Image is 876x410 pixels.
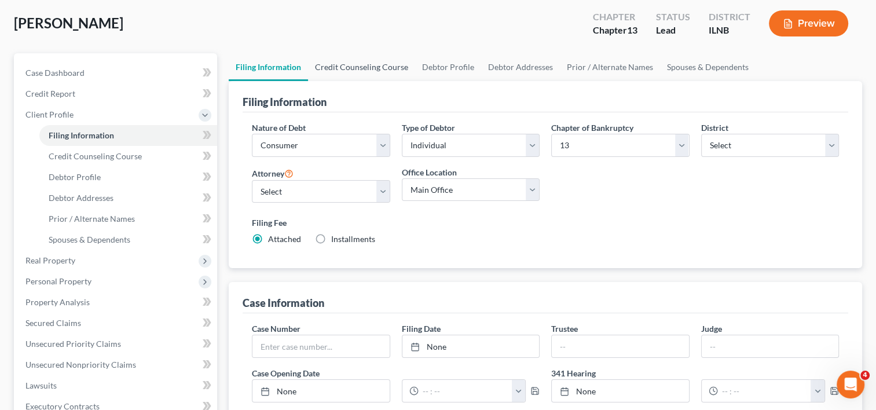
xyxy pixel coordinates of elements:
[709,10,750,24] div: District
[243,95,327,109] div: Filing Information
[252,122,306,134] label: Nature of Debt
[593,10,637,24] div: Chapter
[545,367,845,379] label: 341 Hearing
[552,380,688,402] a: None
[49,235,130,244] span: Spouses & Dependents
[268,234,301,244] span: Attached
[709,24,750,37] div: ILNB
[49,172,101,182] span: Debtor Profile
[402,166,457,178] label: Office Location
[551,122,633,134] label: Chapter of Bankruptcy
[246,367,545,379] label: Case Opening Date
[25,276,91,286] span: Personal Property
[252,323,300,335] label: Case Number
[701,323,722,335] label: Judge
[39,208,217,229] a: Prior / Alternate Names
[25,318,81,328] span: Secured Claims
[252,217,839,229] label: Filing Fee
[252,166,294,180] label: Attorney
[552,335,688,357] input: --
[419,380,512,402] input: -- : --
[25,89,75,98] span: Credit Report
[252,335,389,357] input: Enter case number...
[627,24,637,35] span: 13
[39,188,217,208] a: Debtor Addresses
[25,68,85,78] span: Case Dashboard
[49,130,114,140] span: Filing Information
[243,296,324,310] div: Case Information
[769,10,848,36] button: Preview
[16,63,217,83] a: Case Dashboard
[560,53,660,81] a: Prior / Alternate Names
[49,151,142,161] span: Credit Counseling Course
[25,360,136,369] span: Unsecured Nonpriority Claims
[25,297,90,307] span: Property Analysis
[25,380,57,390] span: Lawsuits
[229,53,308,81] a: Filing Information
[16,83,217,104] a: Credit Report
[25,109,74,119] span: Client Profile
[16,354,217,375] a: Unsecured Nonpriority Claims
[16,334,217,354] a: Unsecured Priority Claims
[252,380,389,402] a: None
[660,53,756,81] a: Spouses & Dependents
[39,229,217,250] a: Spouses & Dependents
[551,323,578,335] label: Trustee
[25,339,121,349] span: Unsecured Priority Claims
[415,53,481,81] a: Debtor Profile
[49,214,135,224] span: Prior / Alternate Names
[39,167,217,188] a: Debtor Profile
[25,255,75,265] span: Real Property
[39,125,217,146] a: Filing Information
[701,122,728,134] label: District
[16,292,217,313] a: Property Analysis
[860,371,870,380] span: 4
[308,53,415,81] a: Credit Counseling Course
[656,10,690,24] div: Status
[49,193,113,203] span: Debtor Addresses
[837,371,864,398] iframe: Intercom live chat
[593,24,637,37] div: Chapter
[402,323,441,335] label: Filing Date
[702,335,838,357] input: --
[656,24,690,37] div: Lead
[39,146,217,167] a: Credit Counseling Course
[16,375,217,396] a: Lawsuits
[14,14,123,31] span: [PERSON_NAME]
[402,335,539,357] a: None
[718,380,812,402] input: -- : --
[16,313,217,334] a: Secured Claims
[481,53,560,81] a: Debtor Addresses
[331,234,375,244] span: Installments
[402,122,455,134] label: Type of Debtor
